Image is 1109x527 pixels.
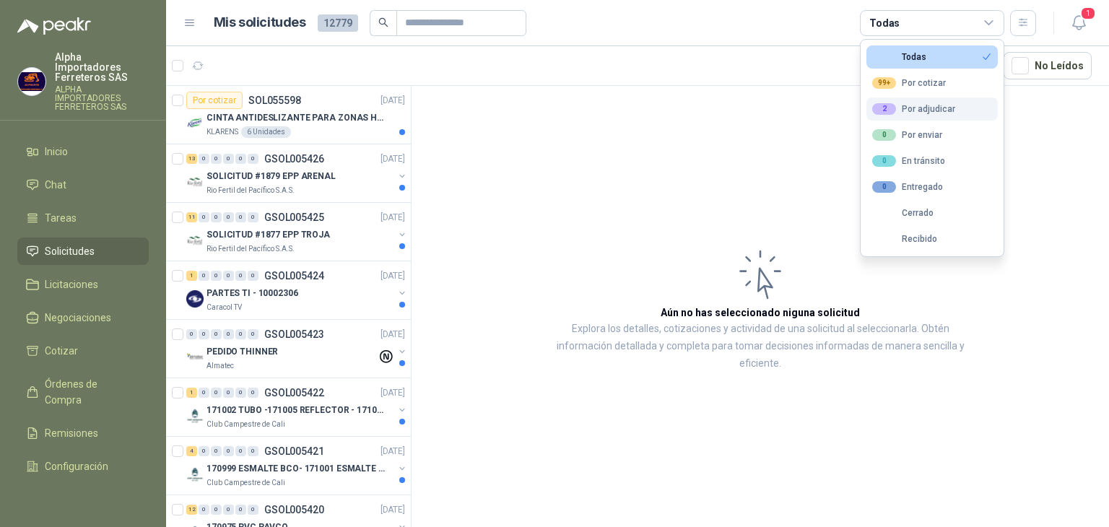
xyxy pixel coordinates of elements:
p: PEDIDO THINNER [206,345,278,359]
div: Recibido [872,234,937,244]
img: Company Logo [186,349,204,366]
a: Solicitudes [17,238,149,265]
a: Configuración [17,453,149,480]
button: 99+Por cotizar [866,71,998,95]
div: 0 [235,212,246,222]
h3: Aún no has seleccionado niguna solicitud [661,305,860,321]
p: Club Campestre de Cali [206,477,285,489]
img: Company Logo [186,290,204,308]
div: Todas [869,15,900,31]
span: Solicitudes [45,243,95,259]
div: 0 [223,446,234,456]
div: 0 [872,155,896,167]
div: 0 [223,329,234,339]
p: [DATE] [380,269,405,283]
p: Club Campestre de Cali [206,419,285,430]
div: 0 [248,505,258,515]
div: 6 Unidades [241,126,291,138]
p: KLARENS [206,126,238,138]
div: 2 [872,103,896,115]
span: 12779 [318,14,358,32]
div: Por cotizar [872,77,946,89]
div: 0 [211,329,222,339]
p: [DATE] [380,152,405,166]
span: 1 [1080,6,1096,20]
a: Chat [17,171,149,199]
div: 0 [248,329,258,339]
div: 0 [211,446,222,456]
img: Company Logo [186,407,204,424]
p: [DATE] [380,328,405,341]
img: Logo peakr [17,17,91,35]
a: Manuales y ayuda [17,486,149,513]
span: Manuales y ayuda [45,492,127,508]
a: 13 0 0 0 0 0 GSOL005426[DATE] Company LogoSOLICITUD #1879 EPP ARENALRio Fertil del Pacífico S.A.S. [186,150,408,196]
button: 2Por adjudicar [866,97,998,121]
div: 1 [186,271,197,281]
div: 13 [186,154,197,164]
button: 0Por enviar [866,123,998,147]
div: 0 [235,505,246,515]
div: 0 [223,505,234,515]
div: 0 [186,329,197,339]
p: 171002 TUBO -171005 REFLECTOR - 171007 PANEL [206,404,386,417]
button: 0Entregado [866,175,998,199]
button: Cerrado [866,201,998,225]
p: GSOL005421 [264,446,324,456]
p: GSOL005424 [264,271,324,281]
p: ALPHA IMPORTADORES FERRETEROS SAS [55,85,149,111]
a: Cotizar [17,337,149,365]
div: Por adjudicar [872,103,955,115]
a: 1 0 0 0 0 0 GSOL005422[DATE] Company Logo171002 TUBO -171005 REFLECTOR - 171007 PANELClub Campest... [186,384,408,430]
img: Company Logo [186,173,204,191]
p: PARTES TI - 10002306 [206,287,298,300]
div: 0 [199,505,209,515]
h1: Mis solicitudes [214,12,306,33]
div: 11 [186,212,197,222]
div: 0 [199,271,209,281]
div: Entregado [872,181,943,193]
button: 1 [1066,10,1092,36]
p: [DATE] [380,386,405,400]
p: CINTA ANTIDESLIZANTE PARA ZONAS HUMEDAS [206,111,386,125]
a: Inicio [17,138,149,165]
div: 0 [248,388,258,398]
div: 0 [199,154,209,164]
p: GSOL005422 [264,388,324,398]
a: Licitaciones [17,271,149,298]
div: 0 [872,181,896,193]
div: 0 [235,154,246,164]
p: Alpha Importadores Ferreteros SAS [55,52,149,82]
button: Recibido [866,227,998,251]
p: [DATE] [380,503,405,517]
img: Company Logo [186,232,204,249]
span: Cotizar [45,343,78,359]
span: Licitaciones [45,276,98,292]
p: [DATE] [380,445,405,458]
p: GSOL005420 [264,505,324,515]
p: SOLICITUD #1877 EPP TROJA [206,228,330,242]
a: 1 0 0 0 0 0 GSOL005424[DATE] Company LogoPARTES TI - 10002306Caracol TV [186,267,408,313]
span: Órdenes de Compra [45,376,135,408]
p: GSOL005425 [264,212,324,222]
a: 4 0 0 0 0 0 GSOL005421[DATE] Company Logo170999 ESMALTE BCO- 171001 ESMALTE GRISClub Campestre de... [186,443,408,489]
p: SOL055598 [248,95,301,105]
span: Configuración [45,458,108,474]
div: 0 [199,329,209,339]
span: search [378,17,388,27]
a: 0 0 0 0 0 0 GSOL005423[DATE] Company LogoPEDIDO THINNERAlmatec [186,326,408,372]
img: Company Logo [186,115,204,132]
div: 0 [235,329,246,339]
div: 4 [186,446,197,456]
div: 0 [199,388,209,398]
button: No Leídos [1004,52,1092,79]
p: Rio Fertil del Pacífico S.A.S. [206,185,295,196]
div: 0 [199,446,209,456]
div: 0 [223,154,234,164]
div: 0 [235,388,246,398]
div: 0 [223,271,234,281]
span: Negociaciones [45,310,111,326]
span: Chat [45,177,66,193]
p: Almatec [206,360,234,372]
a: Órdenes de Compra [17,370,149,414]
